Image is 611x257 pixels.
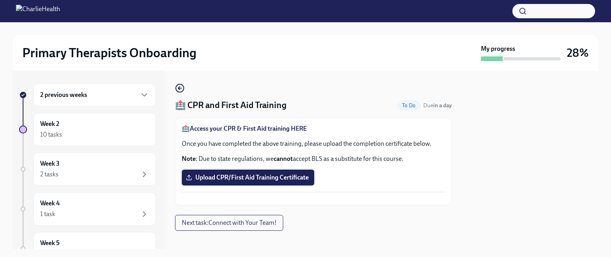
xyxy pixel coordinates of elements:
h6: Week 4 [40,199,60,208]
h2: Primary Therapists Onboarding [22,45,197,61]
h6: Week 2 [40,120,59,128]
div: 2 tasks [40,170,58,179]
h6: Week 3 [40,159,60,168]
h4: 🏥 CPR and First Aid Training [175,99,286,111]
div: 2 previous weeks [33,83,156,106]
p: Once you have completed the above training, please upload the completion certificate below. [182,139,445,148]
strong: in a day [433,102,452,109]
span: To Do [397,102,420,108]
h6: 2 previous weeks [40,91,87,99]
div: 1 task [40,210,55,218]
span: Next task : Connect with Your Team! [182,219,276,227]
a: Access your CPR & First Aid training HERE [190,125,307,132]
a: Week 41 task [19,192,156,226]
p: 🏥 [182,124,445,133]
strong: My progress [481,44,515,53]
strong: Note [182,155,196,162]
h3: 28% [567,46,589,60]
h6: Week 5 [40,239,60,247]
p: : Due to state regulations, we accept BLS as a substitute for this course. [182,155,445,163]
div: 10 tasks [40,130,62,139]
img: CharlieHealth [16,5,60,17]
span: Upload CPR/First Aid Training Certificate [187,174,309,182]
label: Upload CPR/First Aid Training Certificate [182,170,314,186]
span: Due [423,102,452,109]
span: August 23rd, 2025 10:00 [423,102,452,109]
a: Week 210 tasks [19,113,156,146]
a: Week 32 tasks [19,153,156,186]
strong: cannot [274,155,293,162]
button: Next task:Connect with Your Team! [175,215,283,231]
